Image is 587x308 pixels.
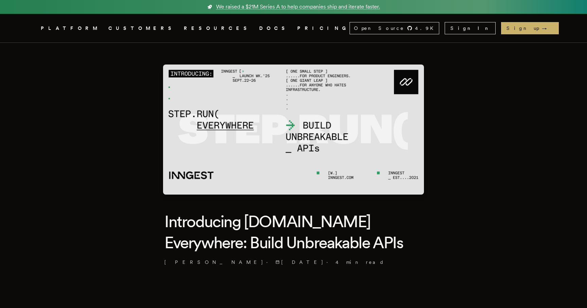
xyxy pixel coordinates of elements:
a: PRICING [297,24,350,33]
button: PLATFORM [41,24,100,33]
button: RESOURCES [184,24,251,33]
h1: Introducing [DOMAIN_NAME] Everywhere: Build Unbreakable APIs [164,211,423,253]
span: 4 min read [336,259,384,266]
span: Open Source [354,25,404,32]
a: Sign In [445,22,496,34]
a: Sign up [501,22,559,34]
span: → [542,25,553,32]
img: Featured image for Introducing Step.Run Everywhere: Build Unbreakable APIs blog post [163,65,424,195]
a: CUSTOMERS [108,24,176,33]
a: [PERSON_NAME] [164,259,264,266]
span: [DATE] [275,259,324,266]
span: We raised a $21M Series A to help companies ship and iterate faster. [216,3,380,11]
p: · · [164,259,423,266]
nav: Global [22,14,565,42]
a: DOCS [259,24,289,33]
span: 4.9 K [415,25,438,32]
